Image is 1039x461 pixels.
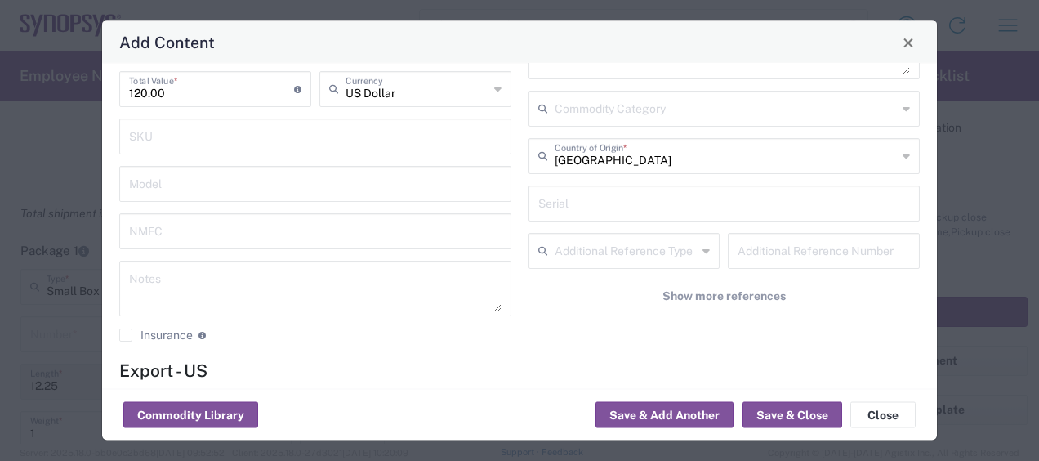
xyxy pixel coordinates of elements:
button: Close [897,31,920,54]
button: Close [850,402,916,428]
h4: Add Content [119,30,215,54]
label: Insurance [119,329,193,342]
button: Save & Close [742,402,842,428]
span: Show more references [662,289,786,304]
button: Commodity Library [123,402,258,428]
button: Save & Add Another [595,402,734,428]
h4: Export - US [119,360,920,381]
